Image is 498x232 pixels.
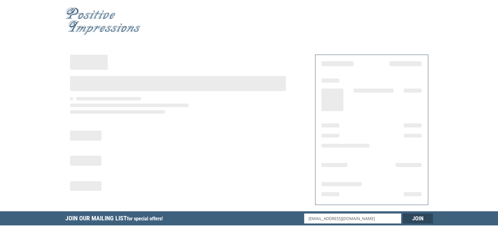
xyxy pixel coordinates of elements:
input: Email [304,213,401,224]
input: Join [403,213,433,224]
h5: Join Our Mailing List [65,211,166,227]
img: Positive Impressions [65,7,141,35]
span: for special offers! [127,216,163,222]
